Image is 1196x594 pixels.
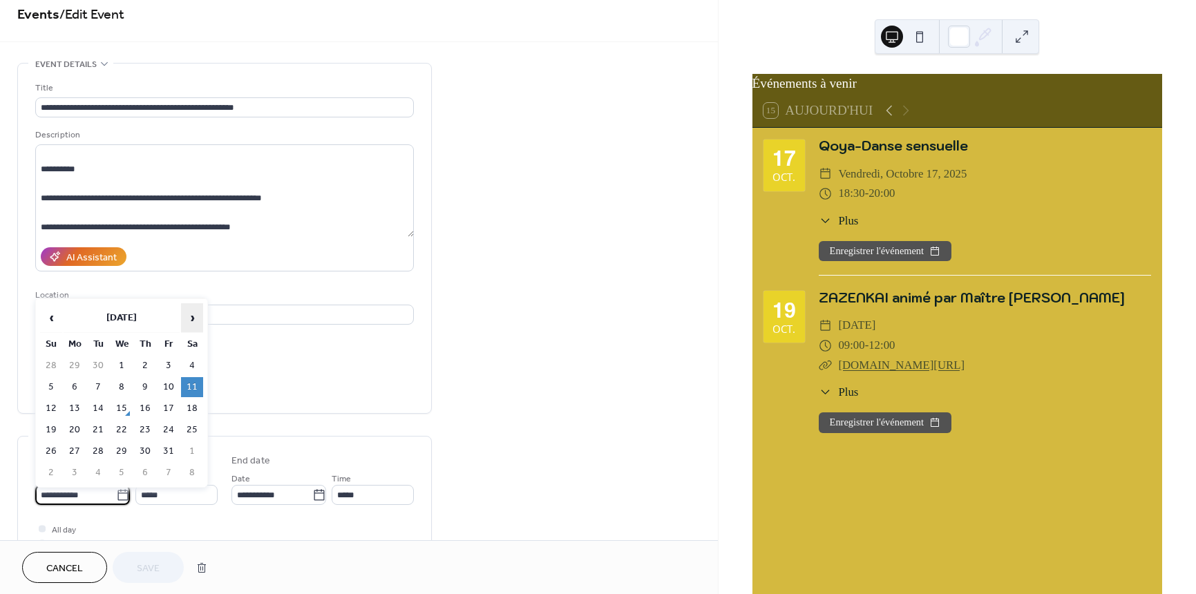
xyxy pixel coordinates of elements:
[41,247,126,266] button: AI Assistant
[64,441,86,461] td: 27
[332,472,351,486] span: Time
[40,377,62,397] td: 5
[134,399,156,419] td: 16
[819,164,832,184] div: ​
[838,358,965,372] a: [DOMAIN_NAME][URL]
[40,441,62,461] td: 26
[181,334,203,354] th: Sa
[181,463,203,483] td: 8
[838,316,875,336] span: [DATE]
[35,288,411,303] div: Location
[35,57,97,72] span: Event details
[158,377,180,397] td: 10
[66,251,117,265] div: AI Assistant
[772,148,796,169] div: 17
[134,356,156,376] td: 2
[134,334,156,354] th: Th
[819,356,832,376] div: ​
[64,463,86,483] td: 3
[772,324,795,334] div: oct.
[87,420,109,440] td: 21
[865,336,869,356] span: -
[181,441,203,461] td: 1
[87,377,109,397] td: 7
[17,1,59,28] a: Events
[40,334,62,354] th: Su
[40,356,62,376] td: 28
[87,399,109,419] td: 14
[231,454,270,468] div: End date
[111,399,133,419] td: 15
[111,334,133,354] th: We
[868,336,895,356] span: 12:00
[35,128,411,142] div: Description
[838,383,858,401] span: Plus
[64,420,86,440] td: 20
[111,356,133,376] td: 1
[87,441,109,461] td: 28
[87,356,109,376] td: 30
[111,463,133,483] td: 5
[819,136,1151,156] div: Qoya-Danse sensuelle
[111,377,133,397] td: 8
[52,523,76,537] span: All day
[838,212,858,229] span: Plus
[111,420,133,440] td: 22
[134,377,156,397] td: 9
[819,336,832,356] div: ​
[158,399,180,419] td: 17
[819,383,859,401] button: ​Plus
[865,184,869,204] span: -
[64,356,86,376] td: 29
[158,463,180,483] td: 7
[181,377,203,397] td: 11
[64,399,86,419] td: 13
[134,463,156,483] td: 6
[819,316,832,336] div: ​
[181,356,203,376] td: 4
[134,441,156,461] td: 30
[35,81,411,95] div: Title
[158,334,180,354] th: Fr
[41,304,61,332] span: ‹
[838,184,864,204] span: 18:30
[64,303,180,333] th: [DATE]
[819,412,951,433] button: Enregistrer l'événement
[819,289,1124,306] a: ZAZENKAI animé par Maître [PERSON_NAME]
[64,377,86,397] td: 6
[182,304,202,332] span: ›
[838,164,967,184] span: vendredi, octobre 17, 2025
[231,472,250,486] span: Date
[819,383,832,401] div: ​
[772,172,795,182] div: oct.
[52,537,108,552] span: Show date only
[181,399,203,419] td: 18
[87,463,109,483] td: 4
[838,336,864,356] span: 09:00
[819,212,832,229] div: ​
[752,74,1162,94] div: Événements à venir
[158,441,180,461] td: 31
[819,184,832,204] div: ​
[868,184,895,204] span: 20:00
[158,356,180,376] td: 3
[819,212,859,229] button: ​Plus
[134,420,156,440] td: 23
[181,420,203,440] td: 25
[64,334,86,354] th: Mo
[22,552,107,583] button: Cancel
[59,1,124,28] span: / Edit Event
[40,420,62,440] td: 19
[772,300,796,320] div: 19
[40,463,62,483] td: 2
[87,334,109,354] th: Tu
[819,241,951,262] button: Enregistrer l'événement
[46,562,83,576] span: Cancel
[111,441,133,461] td: 29
[40,399,62,419] td: 12
[158,420,180,440] td: 24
